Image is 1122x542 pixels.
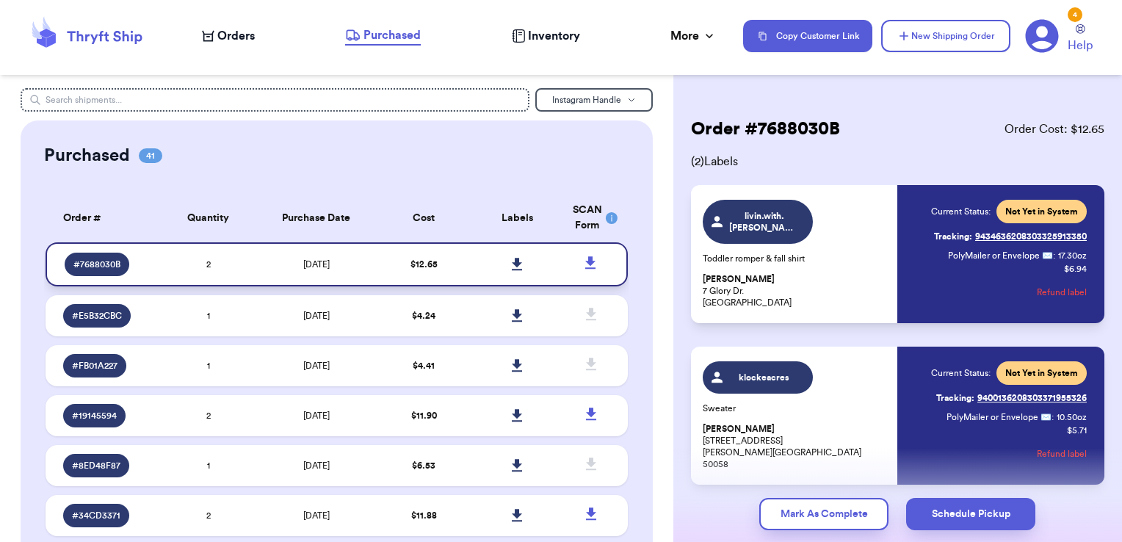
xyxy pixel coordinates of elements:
[906,498,1035,530] button: Schedule Pickup
[72,310,122,322] span: # E5B32CBC
[72,410,117,422] span: # 19145594
[303,311,330,320] span: [DATE]
[703,424,775,435] span: [PERSON_NAME]
[703,423,889,470] p: [STREET_ADDRESS] [PERSON_NAME][GEOGRAPHIC_DATA] 50058
[535,88,653,112] button: Instagram Handle
[73,259,120,270] span: # 7688030B
[377,194,471,242] th: Cost
[206,511,211,520] span: 2
[413,361,435,370] span: $ 4.41
[1005,367,1078,379] span: Not Yet in System
[691,153,1104,170] span: ( 2 ) Labels
[303,461,330,470] span: [DATE]
[1025,19,1059,53] a: 4
[1052,411,1054,423] span: :
[207,361,210,370] span: 1
[303,260,330,269] span: [DATE]
[1005,206,1078,217] span: Not Yet in System
[931,367,991,379] span: Current Status:
[1058,250,1087,261] span: 17.30 oz
[72,460,120,471] span: # 8ED48F87
[948,251,1053,260] span: PolyMailer or Envelope ✉️
[410,260,438,269] span: $ 12.65
[1068,37,1093,54] span: Help
[573,203,610,234] div: SCAN Form
[162,194,255,242] th: Quantity
[934,231,972,242] span: Tracking:
[217,27,255,45] span: Orders
[552,95,621,104] span: Instagram Handle
[1053,250,1055,261] span: :
[345,26,421,46] a: Purchased
[1064,263,1087,275] p: $ 6.94
[471,194,564,242] th: Labels
[729,210,799,234] span: livin.with.[PERSON_NAME]
[703,273,889,308] p: 7 Glory Dr. [GEOGRAPHIC_DATA]
[1057,411,1087,423] span: 10.50 oz
[881,20,1010,52] button: New Shipping Order
[936,392,974,404] span: Tracking:
[936,386,1087,410] a: Tracking:9400136208303371955326
[691,118,840,141] h2: Order # 7688030B
[759,498,888,530] button: Mark As Complete
[21,88,530,112] input: Search shipments...
[1067,424,1087,436] p: $ 5.71
[303,411,330,420] span: [DATE]
[703,402,889,414] p: Sweater
[72,360,117,372] span: # FB01A227
[528,27,580,45] span: Inventory
[202,27,255,45] a: Orders
[46,194,162,242] th: Order #
[512,27,580,45] a: Inventory
[1068,7,1082,22] div: 4
[412,461,435,470] span: $ 6.53
[72,510,120,521] span: # 34CD3371
[947,413,1052,422] span: PolyMailer or Envelope ✉️
[255,194,377,242] th: Purchase Date
[206,260,211,269] span: 2
[703,253,889,264] p: Toddler romper & fall shirt
[934,225,1087,248] a: Tracking:9434636208303325913350
[303,361,330,370] span: [DATE]
[1005,120,1104,138] span: Order Cost: $ 12.65
[703,274,775,285] span: [PERSON_NAME]
[1037,438,1087,470] button: Refund label
[44,144,130,167] h2: Purchased
[1037,276,1087,308] button: Refund label
[670,27,717,45] div: More
[1068,24,1093,54] a: Help
[411,411,437,420] span: $ 11.90
[931,206,991,217] span: Current Status:
[363,26,421,44] span: Purchased
[411,511,437,520] span: $ 11.88
[743,20,872,52] button: Copy Customer Link
[207,461,210,470] span: 1
[729,372,799,383] span: klockeacres
[139,148,162,163] span: 41
[207,311,210,320] span: 1
[412,311,435,320] span: $ 4.24
[303,511,330,520] span: [DATE]
[206,411,211,420] span: 2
